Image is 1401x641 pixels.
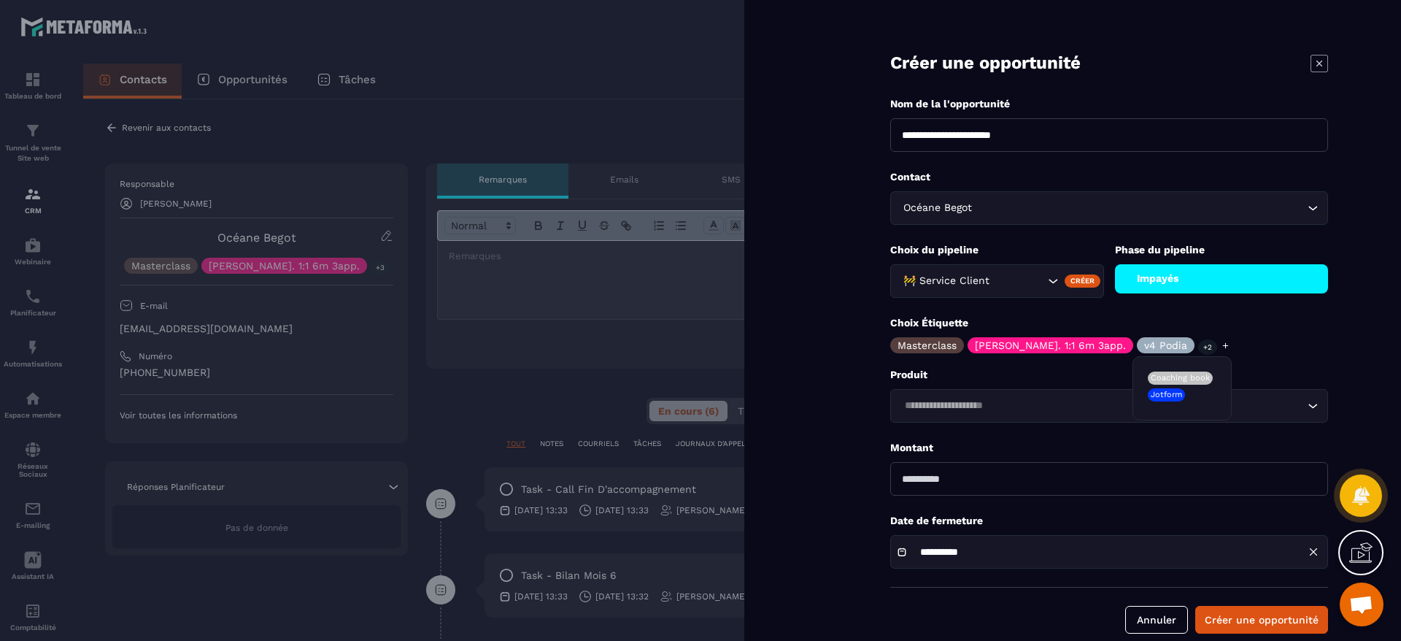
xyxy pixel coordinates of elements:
div: Search for option [890,191,1328,225]
p: Créer une opportunité [890,51,1081,75]
p: Contact [890,170,1328,184]
div: Créer [1065,275,1100,288]
p: Phase du pipeline [1115,243,1329,257]
p: Coaching book [1151,373,1210,383]
p: Choix Étiquette [890,316,1328,330]
input: Search for option [992,273,1044,289]
p: Masterclass [898,340,957,350]
input: Search for option [975,200,1304,216]
span: 🚧 Service Client [900,273,992,289]
p: Jotform [1151,390,1182,400]
div: Ouvrir le chat [1340,583,1383,626]
p: Choix du pipeline [890,243,1104,257]
button: Créer une opportunité [1195,606,1328,634]
p: Nom de la l'opportunité [890,97,1328,111]
p: [PERSON_NAME]. 1:1 6m 3app. [975,340,1126,350]
span: Océane Begot [900,200,975,216]
input: Search for option [900,398,1304,414]
p: +2 [1198,339,1217,355]
div: Search for option [890,264,1104,298]
p: v4 Podia [1144,340,1187,350]
p: Montant [890,441,1328,455]
button: Annuler [1125,606,1188,634]
p: Produit [890,368,1328,382]
p: Date de fermeture [890,514,1328,528]
div: Search for option [890,389,1328,423]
